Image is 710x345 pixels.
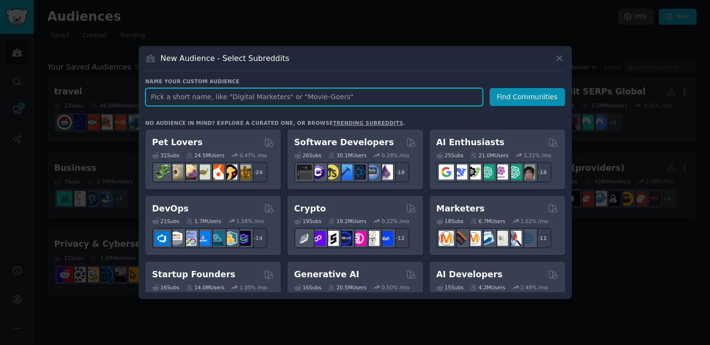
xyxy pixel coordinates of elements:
[294,203,326,215] h2: Crypto
[155,231,170,246] img: azuredevops
[294,284,321,291] div: 16 Sub s
[152,136,203,149] h2: Pet Lovers
[294,152,321,159] div: 26 Sub s
[520,231,535,246] img: OnlineMarketing
[324,165,339,180] img: learnjavascript
[195,231,210,246] img: DevOpsLinks
[337,165,352,180] img: iOSProgramming
[152,218,179,225] div: 21 Sub s
[507,165,522,180] img: chatgpt_prompts_
[328,152,366,159] div: 30.1M Users
[364,165,379,180] img: AskComputerScience
[436,152,464,159] div: 25 Sub s
[240,284,267,291] div: 1.05 % /mo
[186,152,224,159] div: 24.5M Users
[436,269,503,281] h2: AI Developers
[236,165,251,180] img: dogbreed
[389,228,409,248] div: + 12
[145,120,406,126] div: No audience in mind? Explore a curated one, or browse .
[470,218,506,225] div: 6.7M Users
[520,165,535,180] img: ArtificalIntelligence
[378,231,393,246] img: defi_
[382,152,409,159] div: 0.28 % /mo
[222,165,237,180] img: PetAdvice
[531,228,551,248] div: + 11
[493,231,508,246] img: googleads
[145,78,565,85] h3: Name your custom audience
[294,136,394,149] h2: Software Developers
[247,162,267,182] div: + 24
[524,152,551,159] div: 1.31 % /mo
[240,152,267,159] div: 0.47 % /mo
[436,203,485,215] h2: Marketers
[297,231,312,246] img: ethfinance
[155,165,170,180] img: herpetology
[294,218,321,225] div: 19 Sub s
[479,231,494,246] img: Emailmarketing
[324,231,339,246] img: ethstaker
[186,218,221,225] div: 1.7M Users
[470,284,506,291] div: 4.2M Users
[209,165,224,180] img: cockatiel
[351,165,366,180] img: reactnative
[328,218,366,225] div: 19.2M Users
[152,152,179,159] div: 31 Sub s
[531,162,551,182] div: + 18
[168,165,183,180] img: ballpython
[493,165,508,180] img: OpenAIDev
[337,231,352,246] img: web3
[333,120,403,126] a: trending subreddits
[439,165,454,180] img: GoogleGeminiAI
[195,165,210,180] img: turtle
[168,231,183,246] img: AWS_Certified_Experts
[152,284,179,291] div: 16 Sub s
[294,269,360,281] h2: Generative AI
[490,88,565,106] button: Find Communities
[452,165,467,180] img: DeepSeek
[236,231,251,246] img: PlatformEngineers
[310,165,325,180] img: csharp
[182,231,197,246] img: Docker_DevOps
[521,218,548,225] div: 1.02 % /mo
[470,152,508,159] div: 21.0M Users
[186,284,224,291] div: 14.0M Users
[310,231,325,246] img: 0xPolygon
[152,203,189,215] h2: DevOps
[145,88,483,106] input: Pick a short name, like "Digital Marketers" or "Movie-Goers"
[521,284,548,291] div: 2.48 % /mo
[236,218,264,225] div: 1.58 % /mo
[382,218,409,225] div: 0.22 % /mo
[152,269,235,281] h2: Startup Founders
[222,231,237,246] img: aws_cdk
[328,284,366,291] div: 20.5M Users
[209,231,224,246] img: platformengineering
[389,162,409,182] div: + 19
[507,231,522,246] img: MarketingResearch
[297,165,312,180] img: software
[466,165,481,180] img: AItoolsCatalog
[382,284,409,291] div: 0.50 % /mo
[378,165,393,180] img: elixir
[436,136,505,149] h2: AI Enthusiasts
[351,231,366,246] img: defiblockchain
[160,53,289,63] h3: New Audience - Select Subreddits
[247,228,267,248] div: + 14
[452,231,467,246] img: bigseo
[182,165,197,180] img: leopardgeckos
[436,284,464,291] div: 15 Sub s
[439,231,454,246] img: content_marketing
[466,231,481,246] img: AskMarketing
[479,165,494,180] img: chatgpt_promptDesign
[436,218,464,225] div: 18 Sub s
[364,231,379,246] img: CryptoNews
